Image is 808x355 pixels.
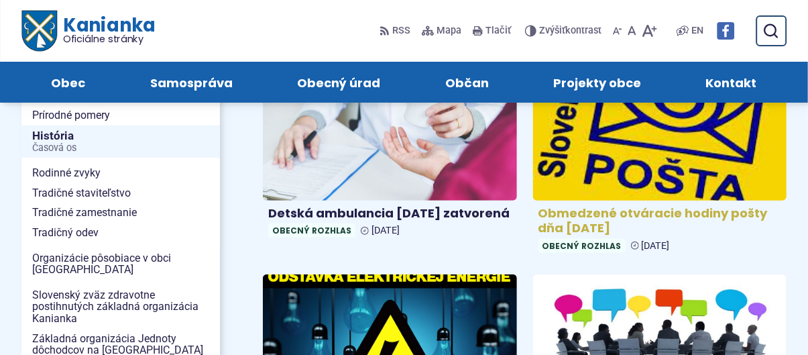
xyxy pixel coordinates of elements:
[538,206,782,236] h4: Obmedzené otváracie hodiny pošty dňa [DATE]
[534,62,660,103] a: Projekty obce
[32,163,209,183] span: Rodinné zvyky
[691,23,703,39] span: EN
[540,25,566,36] span: Zvýšiť
[63,34,155,44] span: Oficiálne stránky
[32,143,209,154] span: Časová os
[21,223,220,243] a: Tradičný odev
[642,240,670,252] span: [DATE]
[21,125,220,158] a: HistóriaČasová os
[486,26,512,37] span: Tlačiť
[32,285,209,329] span: Slovenský zväz zdravotne postihnutých základná organizácia Kanianka
[625,17,639,45] button: Nastaviť pôvodnú veľkosť písma
[32,125,209,158] span: História
[268,223,355,238] span: Obecný rozhlas
[371,225,400,236] span: [DATE]
[419,17,465,45] a: Mapa
[717,22,734,40] img: Prejsť na Facebook stránku
[437,23,462,39] span: Mapa
[525,17,605,45] button: Zvýšiťkontrast
[278,62,400,103] a: Obecný úrad
[393,23,411,39] span: RSS
[32,248,209,280] span: Organizácie pôsobiace v obci [GEOGRAPHIC_DATA]
[21,163,220,183] a: Rodinné zvyky
[56,16,154,44] span: Kanianka
[689,23,706,39] a: EN
[445,62,489,103] span: Občan
[32,105,209,125] span: Prírodné pomery
[32,183,209,203] span: Tradičné staviteľstvo
[32,62,105,103] a: Obec
[706,62,757,103] span: Kontakt
[21,203,220,223] a: Tradičné zamestnanie
[540,26,602,37] span: kontrast
[297,62,380,103] span: Obecný úrad
[426,62,508,103] a: Občan
[380,17,414,45] a: RSS
[21,183,220,203] a: Tradičné staviteľstvo
[131,62,252,103] a: Samospráva
[32,203,209,223] span: Tradičné zamestnanie
[21,11,155,52] a: Logo Kanianka, prejsť na domovskú stránku.
[32,223,209,243] span: Tradičný odev
[150,62,233,103] span: Samospráva
[21,248,220,280] a: Organizácie pôsobiace v obci [GEOGRAPHIC_DATA]
[21,105,220,125] a: Prírodné pomery
[610,17,625,45] button: Zmenšiť veľkosť písma
[553,62,641,103] span: Projekty obce
[51,62,85,103] span: Obec
[21,285,220,329] a: Slovenský zväz zdravotne postihnutých základná organizácia Kanianka
[21,11,56,52] img: Prejsť na domovskú stránku
[263,48,517,243] a: Detská ambulancia [DATE] zatvorená Obecný rozhlas [DATE]
[470,17,514,45] button: Tlačiť
[268,206,512,221] h4: Detská ambulancia [DATE] zatvorená
[639,17,660,45] button: Zväčšiť veľkosť písma
[687,62,776,103] a: Kontakt
[538,239,626,253] span: Obecný rozhlas
[533,48,787,258] a: Obmedzené otváracie hodiny pošty dňa [DATE] Obecný rozhlas [DATE]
